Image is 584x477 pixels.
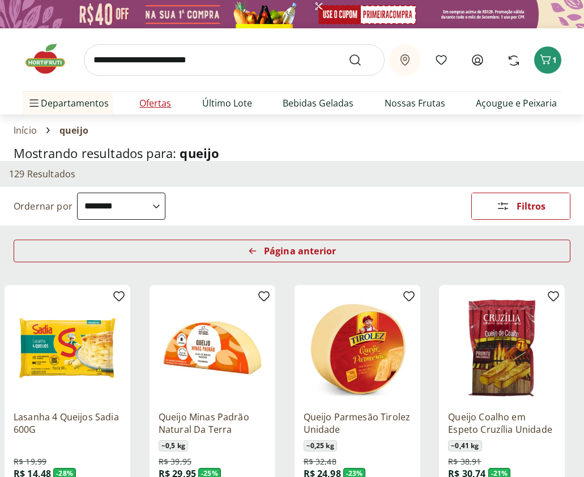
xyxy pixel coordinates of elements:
[14,411,121,436] a: Lasanha 4 Queijos Sadia 600G
[448,294,556,402] img: Queijo Coalho em Espeto Cruzília Unidade
[84,44,385,76] input: search
[139,96,171,110] a: Ofertas
[496,199,510,213] svg: Abrir Filtros
[304,456,336,467] span: R$ 32,48
[517,202,545,211] span: Filtros
[552,54,557,65] span: 1
[248,246,257,255] svg: Arrow Left icon
[14,456,46,467] span: R$ 19,99
[283,96,353,110] a: Bebidas Geladas
[14,125,37,135] a: Início
[14,240,570,267] a: Página anterior
[348,53,376,67] button: Submit Search
[159,440,188,452] span: ~ 0,5 kg
[23,42,79,76] img: Hortifruti
[448,411,556,436] a: Queijo Coalho em Espeto Cruzília Unidade
[448,456,481,467] span: R$ 38,91
[159,294,266,402] img: Queijo Minas Padrão Natural Da Terra
[471,193,570,220] button: Filtros
[264,246,336,255] span: Página anterior
[202,96,252,110] a: Último Lote
[27,90,109,117] span: Departamentos
[14,294,121,402] img: Lasanha 4 Queijos Sadia 600G
[159,411,266,436] a: Queijo Minas Padrão Natural Da Terra
[9,168,75,180] h2: 129 Resultados
[159,456,191,467] span: R$ 39,95
[14,146,570,160] h1: Mostrando resultados para:
[59,125,88,135] span: queijo
[304,411,411,436] a: Queijo Parmesão Tirolez Unidade
[14,200,73,212] label: Ordernar por
[27,90,41,117] button: Menu
[448,440,481,452] span: ~ 0,41 kg
[180,144,219,161] span: queijo
[385,96,445,110] a: Nossas Frutas
[476,96,557,110] a: Açougue e Peixaria
[304,294,411,402] img: Queijo Parmesão Tirolez Unidade
[304,440,337,452] span: ~ 0,25 kg
[534,46,561,74] button: Carrinho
